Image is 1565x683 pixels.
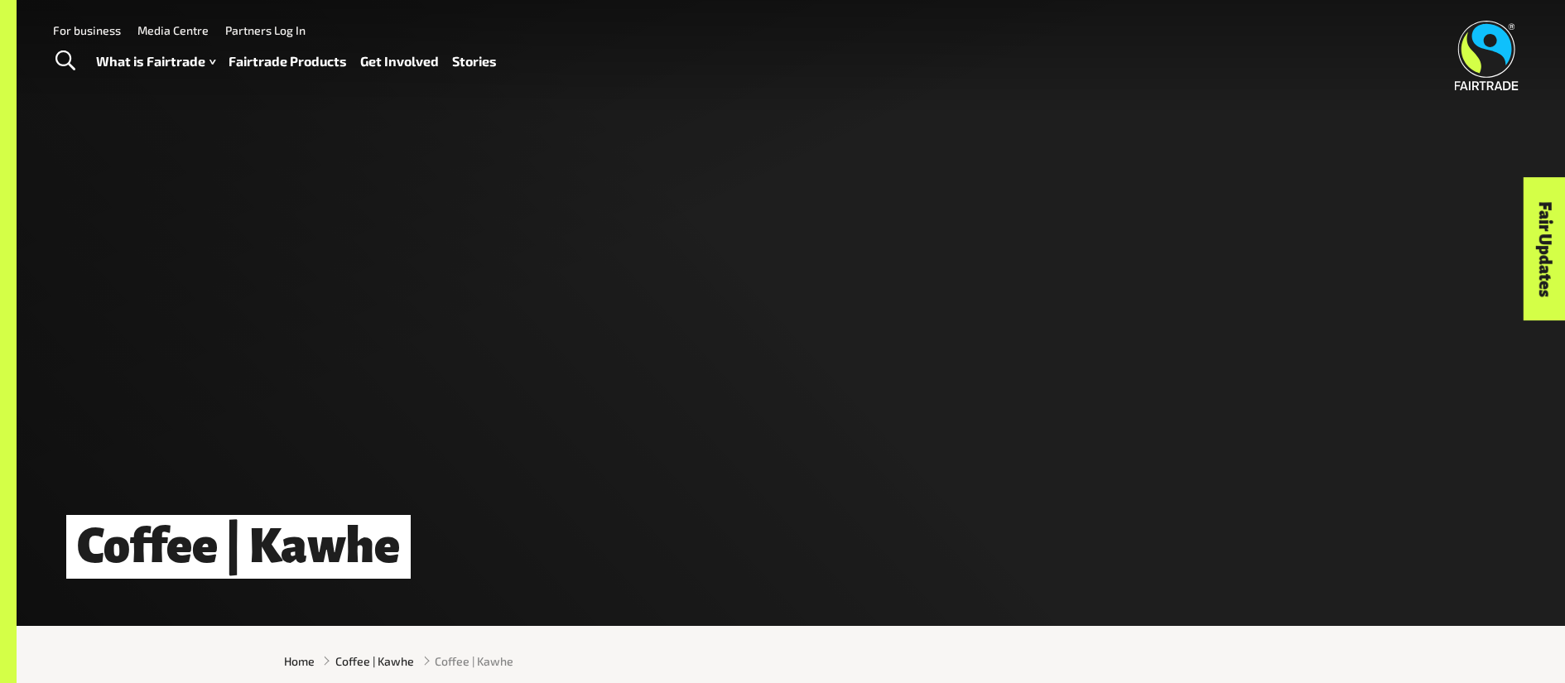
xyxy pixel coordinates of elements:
[96,50,215,74] a: What is Fairtrade
[335,652,414,670] a: Coffee | Kawhe
[66,515,411,579] h1: Coffee | Kawhe
[45,41,85,82] a: Toggle Search
[360,50,439,74] a: Get Involved
[284,652,315,670] a: Home
[452,50,497,74] a: Stories
[1455,21,1519,90] img: Fairtrade Australia New Zealand logo
[435,652,513,670] span: Coffee | Kawhe
[225,23,306,37] a: Partners Log In
[137,23,209,37] a: Media Centre
[53,23,121,37] a: For business
[229,50,347,74] a: Fairtrade Products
